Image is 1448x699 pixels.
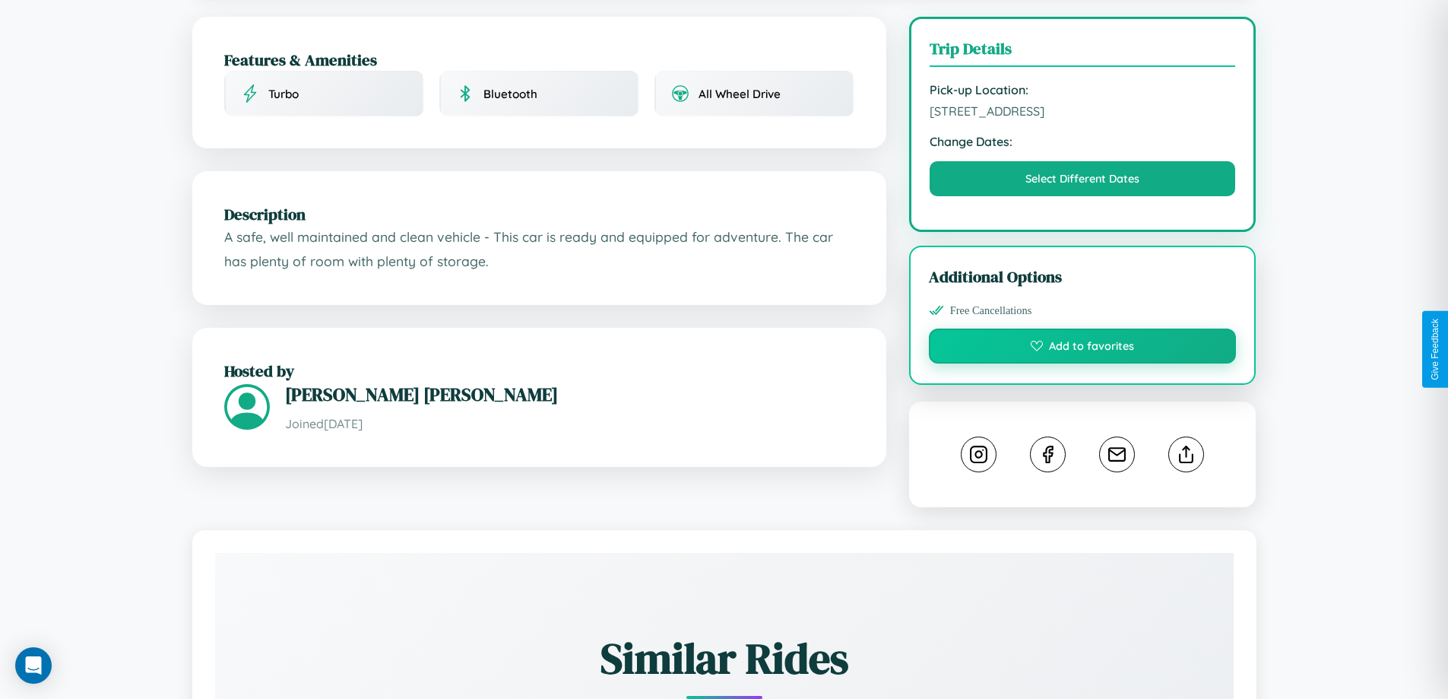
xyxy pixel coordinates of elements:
span: [STREET_ADDRESS] [930,103,1236,119]
button: Select Different Dates [930,161,1236,196]
span: Free Cancellations [950,304,1032,317]
div: Open Intercom Messenger [15,647,52,684]
span: All Wheel Drive [699,87,781,101]
h3: Additional Options [929,265,1237,288]
h2: Hosted by [224,360,854,382]
strong: Change Dates: [930,134,1236,149]
span: Bluetooth [483,87,537,101]
h2: Description [224,203,854,225]
h2: Features & Amenities [224,49,854,71]
div: Give Feedback [1430,319,1440,380]
span: Turbo [268,87,299,101]
p: A safe, well maintained and clean vehicle - This car is ready and equipped for adventure. The car... [224,225,854,273]
button: Add to favorites [929,329,1237,364]
h2: Similar Rides [268,629,1180,688]
h3: [PERSON_NAME] [PERSON_NAME] [285,382,854,407]
h3: Trip Details [930,37,1236,67]
strong: Pick-up Location: [930,82,1236,97]
p: Joined [DATE] [285,413,854,435]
